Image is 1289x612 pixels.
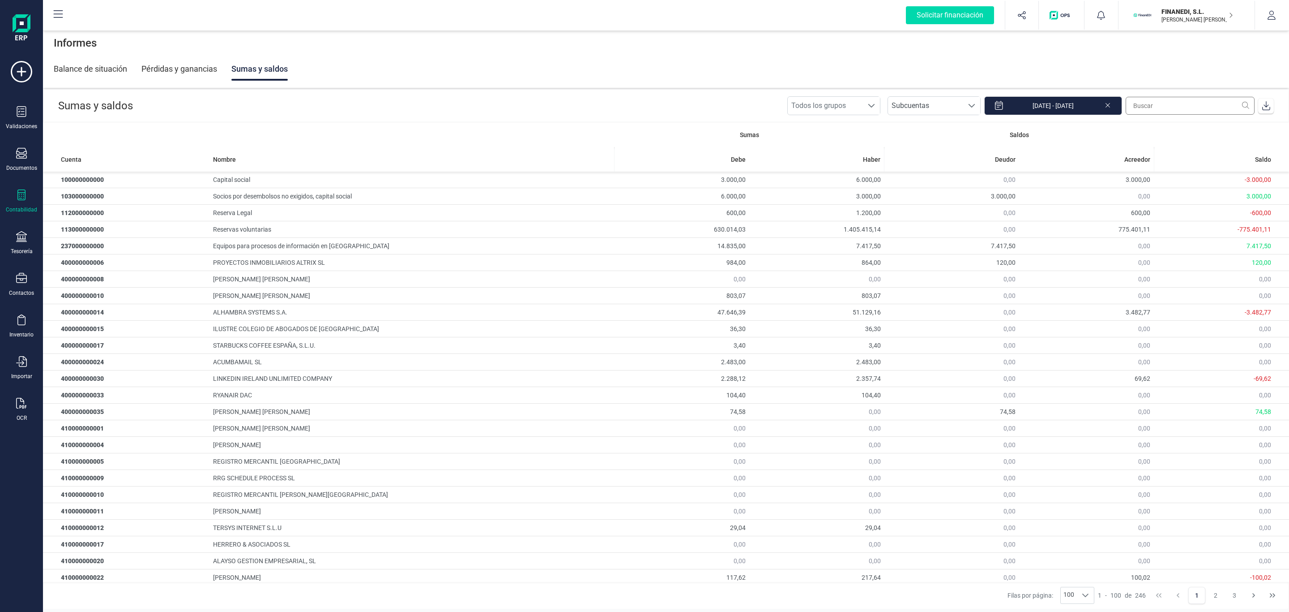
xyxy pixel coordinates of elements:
td: 410000000011 [43,503,209,520]
span: 0,00 [1138,342,1150,349]
div: 0,00 [1157,490,1271,499]
span: 100 [1061,587,1077,603]
span: 0,00 [1138,491,1150,498]
td: Capital social [209,172,614,188]
input: Buscar [1126,97,1255,115]
span: 100,02 [1131,574,1150,581]
div: - [1098,591,1146,600]
span: 74,58 [730,408,746,415]
td: 400000000008 [43,271,209,288]
span: 0,00 [1138,292,1150,299]
span: 47.646,39 [717,309,746,316]
div: Sumas y saldos [231,57,288,81]
div: 0,00 [1157,291,1271,300]
td: ALHAMBRA SYSTEMS S.A. [209,304,614,321]
span: 0,00 [869,276,881,283]
button: Last Page [1264,587,1281,604]
td: RYANAIR DAC [209,387,614,404]
span: Deudor [995,155,1016,164]
span: 0,00 [1138,325,1150,332]
span: 0,00 [1138,508,1150,515]
div: 0,00 [1157,457,1271,466]
span: Saldo [1255,155,1271,164]
div: Documentos [6,164,37,172]
span: 3.000,00 [856,193,881,200]
div: 0,00 [1157,424,1271,433]
td: Socios por desembolsos no exigidos, capital social [209,188,614,205]
span: Haber [863,155,880,164]
span: 803,07 [862,292,881,299]
span: 246 [1135,591,1146,600]
span: 0,00 [1003,441,1016,448]
td: 410000000017 [43,536,209,553]
td: [PERSON_NAME] [PERSON_NAME] [209,288,614,304]
span: 2.357,74 [856,375,881,382]
span: 0,00 [1138,425,1150,432]
span: Todos los grupos [788,97,863,115]
td: 410000000004 [43,437,209,453]
span: 0,00 [1003,176,1016,183]
span: 1 [1098,591,1101,600]
span: Sumas [740,130,759,139]
td: ILUSTRE COLEGIO DE ABOGADOS DE [GEOGRAPHIC_DATA] [209,321,614,337]
span: 0,00 [1003,358,1016,366]
div: 7.417,50 [1157,241,1271,250]
div: -3.000,00 [1157,175,1271,184]
td: [PERSON_NAME] [209,569,614,586]
span: 0,00 [1003,392,1016,399]
div: -600,00 [1157,208,1271,217]
span: 120,00 [996,259,1016,266]
td: 410000000020 [43,553,209,569]
span: 3,40 [869,342,881,349]
td: STARBUCKS COFFEE ESPAÑA, S.L.U. [209,337,614,354]
button: Logo de OPS [1044,1,1079,30]
td: 112000000000 [43,205,209,221]
span: 0,00 [1003,425,1016,432]
span: 0,00 [869,508,881,515]
button: Page 2 [1207,587,1224,604]
span: 0,00 [1003,292,1016,299]
div: 0,00 [1157,523,1271,532]
button: Page 1 [1188,587,1205,604]
span: 0,00 [1138,474,1150,482]
span: 0,00 [1003,557,1016,565]
td: 103000000000 [43,188,209,205]
div: Importar [11,373,32,380]
td: ACUMBAMAIL SL [209,354,614,371]
span: 100 [1110,591,1121,600]
div: -69,62 [1157,374,1271,383]
div: Pérdidas y ganancias [141,57,217,81]
td: TERSYS INTERNET S.L.U [209,520,614,536]
span: 3.482,77 [1126,309,1150,316]
div: 74,58 [1157,407,1271,416]
td: ALAYSO GESTION EMPRESARIAL, SL [209,553,614,569]
span: 2.483,00 [721,358,746,366]
span: 0,00 [1138,458,1150,465]
div: 0,00 [1157,507,1271,516]
div: Inventario [9,331,34,338]
span: 51.129,16 [853,309,881,316]
td: RRG SCHEDULE PROCESS SL [209,470,614,487]
span: 2.483,00 [856,358,881,366]
span: 3.000,00 [991,193,1016,200]
span: 0,00 [869,474,881,482]
td: 400000000006 [43,254,209,271]
span: 600,00 [1131,209,1150,216]
div: 0,00 [1157,556,1271,565]
span: 0,00 [1003,325,1016,332]
span: 0,00 [1138,392,1150,399]
span: 0,00 [734,541,746,548]
div: 120,00 [1157,258,1271,267]
span: 0,00 [1138,441,1150,448]
td: LINKEDIN IRELAND UNLIMITED COMPANY [209,371,614,387]
div: -3.482,77 [1157,308,1271,317]
button: Page 3 [1226,587,1243,604]
span: Nombre [213,155,236,164]
span: de [1125,591,1131,600]
span: 0,00 [1138,408,1150,415]
span: 104,40 [726,392,746,399]
span: 0,00 [1138,557,1150,565]
span: 0,00 [869,541,881,548]
span: 0,00 [1138,193,1150,200]
button: Previous Page [1169,587,1187,604]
